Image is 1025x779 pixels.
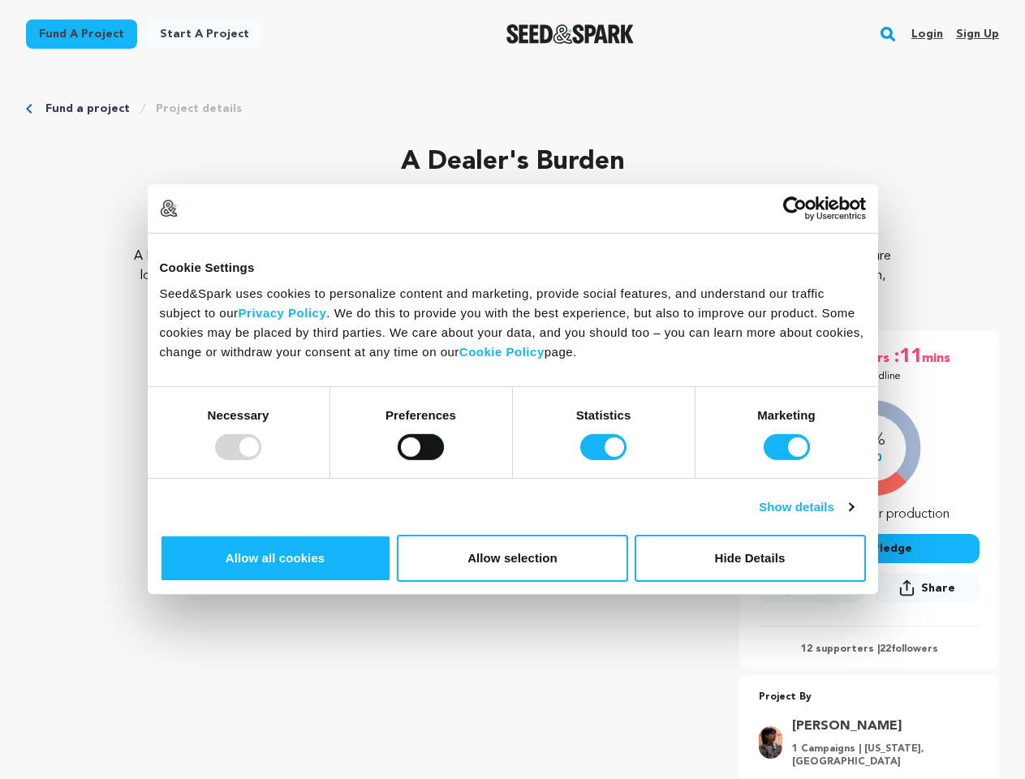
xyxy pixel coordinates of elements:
p: A Dealer's Burden presents the story of a young clairvoyant who does a tarot reading with a despo... [123,247,902,305]
a: Cookie Policy [459,344,545,358]
a: Start a project [147,19,262,49]
img: logo [160,200,178,217]
div: Seed&Spark uses cookies to personalize content and marketing, provide social features, and unders... [160,283,866,361]
strong: Statistics [576,407,631,421]
a: Login [911,21,943,47]
a: Privacy Policy [239,305,327,319]
button: Hide Details [635,535,866,582]
button: Allow selection [397,535,628,582]
strong: Necessary [208,407,269,421]
strong: Marketing [757,407,816,421]
button: Share [874,573,980,603]
p: Project By [759,688,980,707]
span: :11 [893,344,922,370]
p: [GEOGRAPHIC_DATA], [US_STATE] | Film Short [26,195,999,214]
p: 12 supporters | followers [759,643,980,656]
p: 1 Campaigns | [US_STATE], [GEOGRAPHIC_DATA] [792,742,970,768]
span: mins [922,344,954,370]
a: Project details [156,101,242,117]
strong: Preferences [385,407,456,421]
div: Breadcrumb [26,101,999,117]
p: A Dealer's Burden [26,143,999,182]
a: Seed&Spark Homepage [506,24,634,44]
a: Goto Yanely Castellanos profile [792,717,970,736]
a: Show details [759,497,853,517]
a: Fund a project [26,19,137,49]
span: hrs [870,344,893,370]
a: Fund a project [45,101,130,117]
button: Allow all cookies [160,535,391,582]
span: Share [921,580,955,596]
a: Sign up [956,21,999,47]
img: Seed&Spark Logo Dark Mode [506,24,634,44]
p: [DEMOGRAPHIC_DATA], Romance [26,214,999,234]
a: Usercentrics Cookiebot - opens in a new window [724,196,866,221]
div: Cookie Settings [160,258,866,278]
img: dd3d8e2bdc801657.jpg [759,726,782,759]
span: 22 [880,644,891,654]
span: Share [874,573,980,609]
